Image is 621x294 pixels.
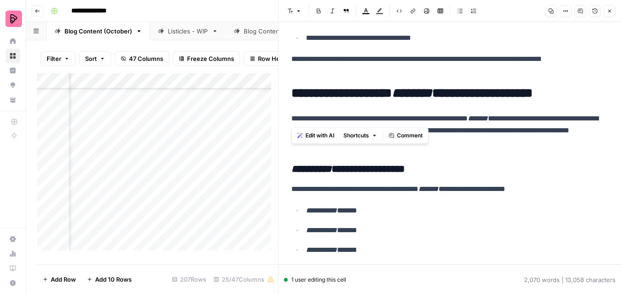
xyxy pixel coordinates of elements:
[47,22,150,40] a: Blog Content (October)
[41,51,75,66] button: Filter
[305,131,334,140] span: Edit with AI
[37,272,81,287] button: Add Row
[51,275,76,284] span: Add Row
[5,63,20,78] a: Insights
[397,131,423,140] span: Comment
[524,275,616,284] div: 2,070 words | 13,058 characters
[115,51,169,66] button: 47 Columns
[5,93,20,107] a: Your Data
[210,272,278,287] div: 25/47 Columns
[226,22,337,40] a: Blog Content (September)
[244,51,297,66] button: Row Height
[47,54,61,63] span: Filter
[168,272,210,287] div: 207 Rows
[340,130,381,142] button: Shortcuts
[5,232,20,246] a: Settings
[85,54,97,63] span: Sort
[284,276,346,284] div: 1 user editing this cell
[187,54,234,63] span: Freeze Columns
[79,51,111,66] button: Sort
[81,272,137,287] button: Add 10 Rows
[258,54,291,63] span: Row Height
[173,51,240,66] button: Freeze Columns
[5,276,20,290] button: Help + Support
[5,261,20,276] a: Learning Hub
[5,246,20,261] a: Usage
[5,49,20,63] a: Browse
[5,11,22,27] img: Preply Logo
[5,78,20,93] a: Opportunities
[385,130,426,142] button: Comment
[95,275,132,284] span: Add 10 Rows
[5,7,20,30] button: Workspace: Preply
[150,22,226,40] a: Listicles - WIP
[64,27,132,36] div: Blog Content (October)
[244,27,320,36] div: Blog Content (September)
[168,27,208,36] div: Listicles - WIP
[294,130,338,142] button: Edit with AI
[5,34,20,49] a: Home
[343,131,369,140] span: Shortcuts
[129,54,163,63] span: 47 Columns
